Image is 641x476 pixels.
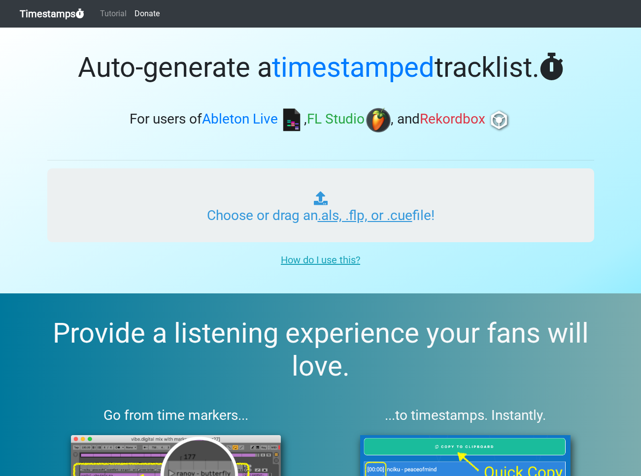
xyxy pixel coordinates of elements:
[24,317,617,383] h2: Provide a listening experience your fans will love.
[47,407,305,424] h3: Go from time markers...
[366,108,391,132] img: fl.png
[279,108,304,132] img: ableton.png
[20,4,84,24] a: Timestamps
[131,4,164,24] a: Donate
[47,108,594,132] h3: For users of , , and
[272,51,435,84] span: timestamped
[337,407,594,424] h3: ...to timestamps. Instantly.
[307,111,365,127] span: FL Studio
[487,108,511,132] img: rb.png
[281,254,360,266] u: How do I use this?
[420,111,485,127] span: Rekordbox
[47,51,594,84] h1: Auto-generate a tracklist.
[202,111,278,127] span: Ableton Live
[96,4,131,24] a: Tutorial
